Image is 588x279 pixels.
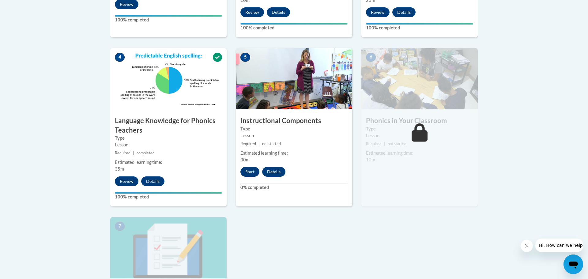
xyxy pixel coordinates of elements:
[240,141,256,146] span: Required
[563,254,583,274] iframe: Button to launch messaging window
[361,48,478,109] img: Course Image
[366,25,473,31] label: 100% completed
[366,157,375,162] span: 10m
[4,4,50,9] span: Hi. How can we help?
[240,25,348,31] label: 100% completed
[236,48,352,109] img: Course Image
[240,126,348,132] label: Type
[366,141,382,146] span: Required
[137,151,155,155] span: completed
[110,116,227,135] h3: Language Knowledge for Phonics Teachers
[521,240,533,252] iframe: Close message
[366,53,376,62] span: 6
[115,17,222,23] label: 100% completed
[258,141,260,146] span: |
[366,7,390,17] button: Review
[240,132,348,139] div: Lesson
[133,151,134,155] span: |
[115,192,222,194] div: Your progress
[267,7,290,17] button: Details
[392,7,416,17] button: Details
[384,141,385,146] span: |
[366,126,473,132] label: Type
[115,166,124,172] span: 35m
[115,194,222,200] label: 100% completed
[115,176,138,186] button: Review
[115,151,130,155] span: Required
[115,159,222,166] div: Estimated learning time:
[361,116,478,126] h3: Phonics in Your Classroom
[240,53,250,62] span: 5
[535,239,583,252] iframe: Message from company
[262,167,285,177] button: Details
[141,176,164,186] button: Details
[115,222,125,231] span: 7
[366,23,473,25] div: Your progress
[236,116,352,126] h3: Instructional Components
[240,23,348,25] div: Your progress
[262,141,281,146] span: not started
[115,53,125,62] span: 4
[115,141,222,148] div: Lesson
[115,15,222,17] div: Your progress
[110,48,227,109] img: Course Image
[110,217,227,278] img: Course Image
[388,141,406,146] span: not started
[240,184,348,191] label: 0% completed
[240,167,259,177] button: Start
[115,135,222,141] label: Type
[366,132,473,139] div: Lesson
[240,157,250,162] span: 30m
[240,7,264,17] button: Review
[366,150,473,156] div: Estimated learning time:
[240,150,348,156] div: Estimated learning time:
